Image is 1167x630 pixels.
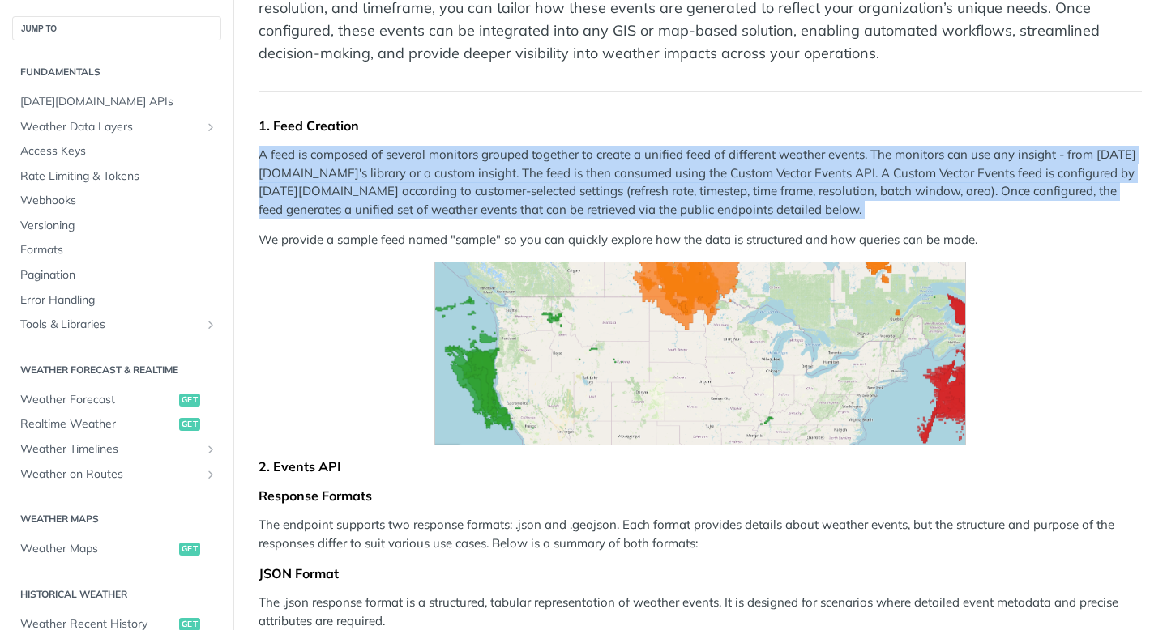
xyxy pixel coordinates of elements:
div: 1. Feed Creation [259,117,1142,134]
h2: Historical Weather [12,587,221,602]
h2: Weather Forecast & realtime [12,363,221,377]
span: get [179,418,200,431]
button: Show subpages for Weather on Routes [204,468,217,481]
span: Weather Timelines [20,441,200,458]
span: Error Handling [20,292,217,309]
span: Versioning [20,218,217,234]
span: Pagination [20,267,217,283]
div: JSON Format [259,565,1142,581]
span: Access Keys [20,143,217,160]
a: Pagination [12,263,221,287]
button: Show subpages for Tools & Libraries [204,318,217,331]
a: Realtime Weatherget [12,412,221,436]
h2: Fundamentals [12,65,221,79]
p: The endpoint supports two response formats: .json and .geojson. Each format provides details abou... [259,516,1142,552]
span: Realtime Weather [20,416,175,432]
a: Access Keys [12,139,221,164]
a: Tools & LibrariesShow subpages for Tools & Libraries [12,313,221,337]
span: Webhooks [20,193,217,209]
a: Webhooks [12,189,221,213]
a: Weather on RoutesShow subpages for Weather on Routes [12,462,221,487]
button: JUMP TO [12,16,221,40]
span: Weather on Routes [20,466,200,483]
span: Weather Data Layers [20,119,200,135]
a: Weather TimelinesShow subpages for Weather Timelines [12,437,221,462]
span: get [179,543,200,556]
a: Rate Limiting & Tokens [12,164,221,189]
span: get [179,394,200,407]
button: Show subpages for Weather Data Layers [204,121,217,134]
a: [DATE][DOMAIN_NAME] APIs [12,90,221,114]
h2: Weather Maps [12,512,221,526]
span: Tools & Libraries [20,317,200,333]
span: Rate Limiting & Tokens [20,168,217,185]
div: Response Formats [259,487,1142,504]
a: Formats [12,238,221,262]
span: Expand image [259,262,1142,445]
span: [DATE][DOMAIN_NAME] APIs [20,94,217,110]
div: 2. Events API [259,458,1142,475]
button: Show subpages for Weather Timelines [204,443,217,456]
a: Versioning [12,214,221,238]
a: Weather Data LayersShow subpages for Weather Data Layers [12,115,221,139]
span: Formats [20,242,217,258]
a: Error Handling [12,288,221,313]
p: A feed is composed of several monitors grouped together to create a unified feed of different wea... [259,146,1142,219]
span: Weather Maps [20,541,175,557]
a: Weather Forecastget [12,388,221,412]
a: Weather Mapsget [12,537,221,561]
p: We provide a sample feed named "sample" so you can quickly explore how the data is structured and... [259,231,1142,249]
span: Weather Forecast [20,392,175,408]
